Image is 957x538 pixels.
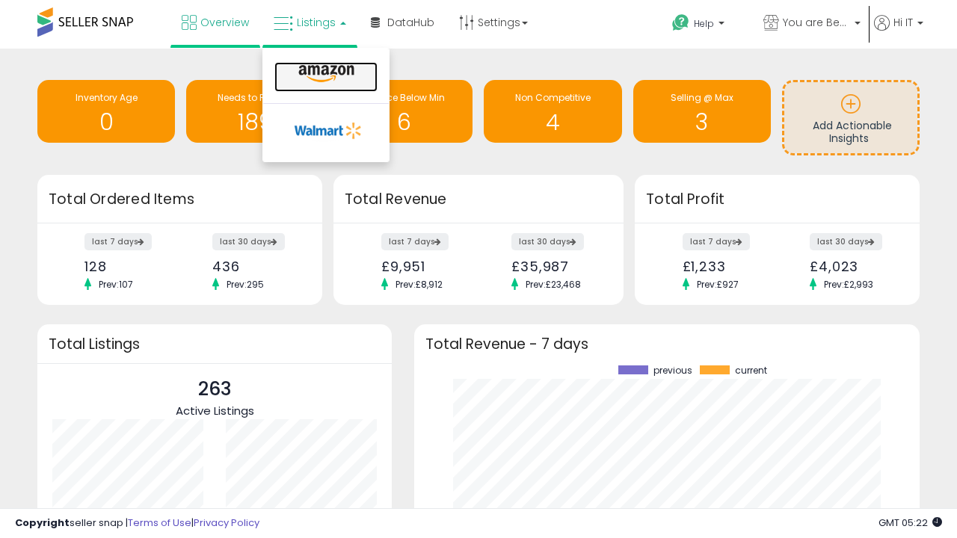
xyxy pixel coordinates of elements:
span: previous [653,365,692,376]
span: Prev: £927 [689,278,746,291]
span: Add Actionable Insights [813,118,892,146]
div: £9,951 [381,259,467,274]
span: DataHub [387,15,434,30]
div: seller snap | | [15,516,259,531]
div: £35,987 [511,259,597,274]
span: BB Price Below Min [363,91,445,104]
span: Active Listings [176,403,254,418]
label: last 7 days [84,233,152,250]
a: Selling @ Max 3 [633,80,771,143]
a: Add Actionable Insights [784,82,917,153]
span: Non Competitive [515,91,591,104]
span: Hi IT [893,15,913,30]
p: 263 [176,375,254,403]
h1: 189 [194,110,316,134]
span: Prev: £23,468 [518,278,588,291]
div: 436 [212,259,296,274]
a: Help [660,2,750,49]
div: £1,233 [683,259,766,274]
h1: 4 [491,110,614,134]
a: Needs to Reprice 189 [186,80,324,143]
h1: 6 [342,110,465,134]
span: Prev: £8,912 [388,278,450,291]
label: last 30 days [810,233,882,250]
label: last 7 days [381,233,449,250]
label: last 7 days [683,233,750,250]
div: 128 [84,259,168,274]
h3: Total Revenue [345,189,612,210]
span: Prev: 295 [219,278,271,291]
h1: 3 [641,110,763,134]
h3: Total Profit [646,189,908,210]
label: last 30 days [511,233,584,250]
h3: Total Revenue - 7 days [425,338,908,350]
span: Inventory Age [76,91,138,104]
a: Inventory Age 0 [37,80,175,143]
h1: 0 [45,110,167,134]
span: current [735,365,767,376]
span: You are Beautiful ([GEOGRAPHIC_DATA]) [783,15,850,30]
span: Prev: 107 [91,278,141,291]
a: BB Price Below Min 6 [335,80,473,143]
i: Get Help [671,13,690,32]
span: Prev: £2,993 [816,278,881,291]
strong: Copyright [15,516,70,530]
a: Privacy Policy [194,516,259,530]
span: Listings [297,15,336,30]
a: Terms of Use [128,516,191,530]
span: Overview [200,15,249,30]
a: Non Competitive 4 [484,80,621,143]
span: Help [694,17,714,30]
h3: Total Ordered Items [49,189,311,210]
span: 2025-09-7 05:22 GMT [878,516,942,530]
h3: Total Listings [49,338,381,350]
span: Selling @ Max [671,91,733,104]
span: Needs to Reprice [218,91,293,104]
a: Hi IT [874,15,923,49]
div: £4,023 [810,259,893,274]
label: last 30 days [212,233,285,250]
